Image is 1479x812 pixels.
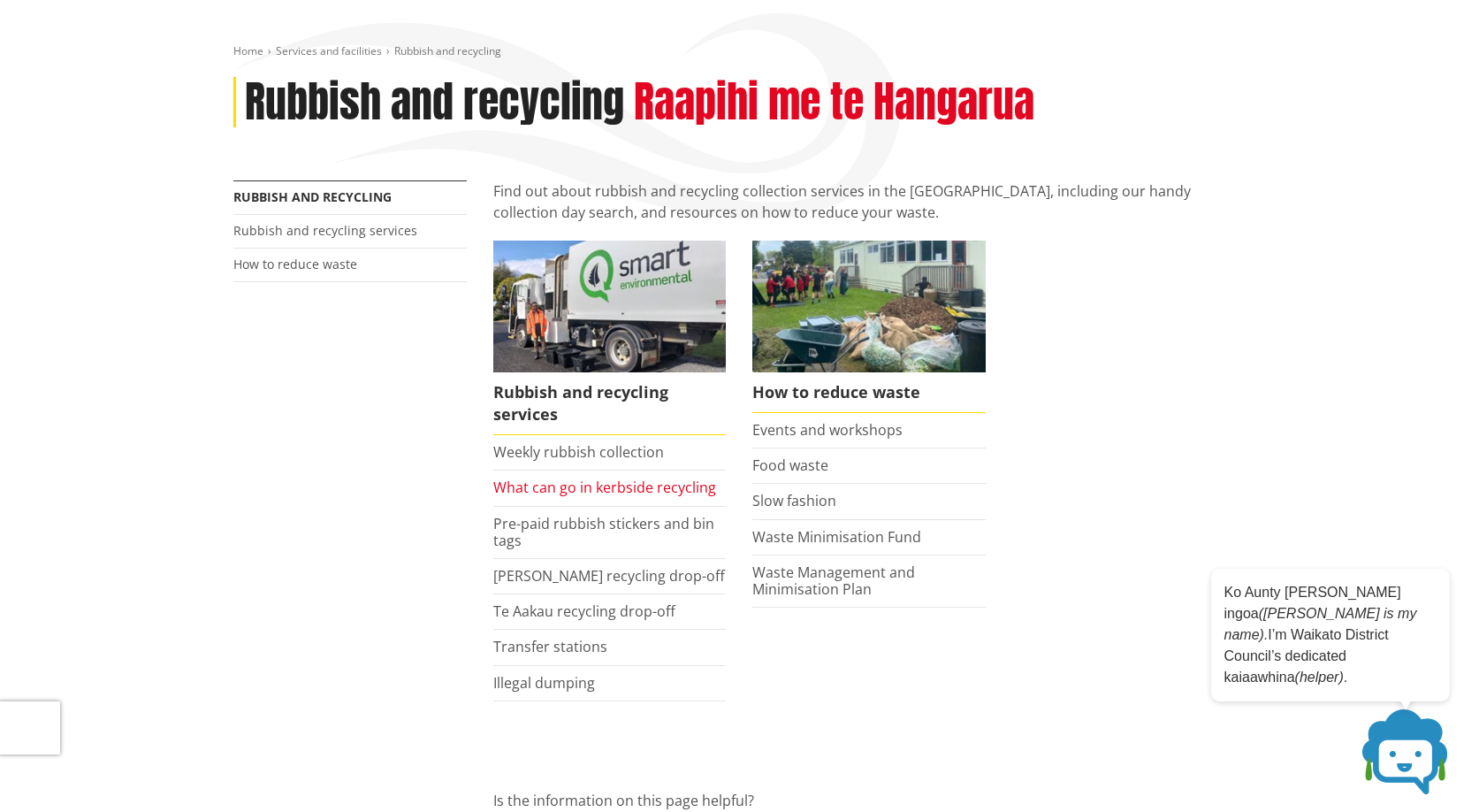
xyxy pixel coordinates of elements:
a: Te Aakau recycling drop-off [493,601,675,621]
a: Rubbish and recycling services [493,241,727,435]
span: How to reduce waste [752,372,986,413]
span: Rubbish and recycling services [493,372,727,435]
a: Slow fashion [752,491,836,510]
em: (helper) [1295,670,1344,685]
h1: Rubbish and recycling [245,77,624,128]
img: Rubbish and recycling services [493,241,727,372]
img: Reducing waste [752,241,986,372]
p: Ko Aunty [PERSON_NAME] ingoa I’m Waikato District Council’s dedicated kaiaawhina . [1224,582,1437,688]
em: ([PERSON_NAME] is my name). [1224,606,1417,642]
p: Is the information on this page helpful? [493,790,1246,811]
a: Rubbish and recycling services [233,222,417,239]
span: Rubbish and recycling [394,43,501,58]
a: Home [233,43,263,58]
a: Events and workshops [752,420,903,440]
a: How to reduce waste [233,256,357,272]
a: [PERSON_NAME] recycling drop-off [493,566,725,586]
a: Rubbish and recycling [233,188,392,205]
a: Waste Minimisation Fund [752,527,921,547]
a: How to reduce waste [752,241,986,413]
a: Weekly rubbish collection [493,442,664,462]
a: Transfer stations [493,637,607,656]
a: Waste Management and Minimisation Plan [752,563,915,599]
a: Services and facilities [276,43,382,58]
h2: Raapihi me te Hangarua [634,77,1034,128]
a: Illegal dumping [493,673,595,693]
a: What can go in kerbside recycling [493,478,716,497]
a: Food waste [752,456,828,475]
p: Find out about rubbish and recycling collection services in the [GEOGRAPHIC_DATA], including our ... [493,180,1246,223]
nav: breadcrumb [233,44,1246,59]
a: Pre-paid rubbish stickers and bin tags [493,514,714,550]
